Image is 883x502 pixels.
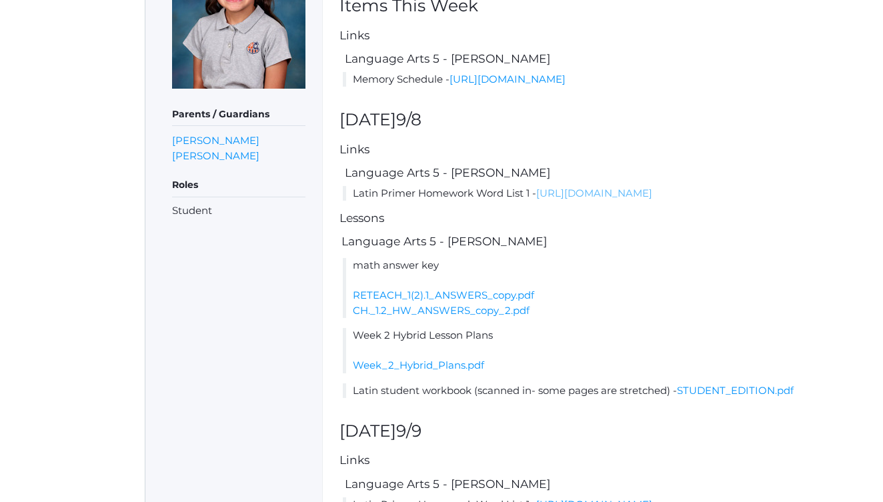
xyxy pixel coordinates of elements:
[172,103,305,126] h5: Parents / Guardians
[353,304,530,317] a: CH._1.2_HW_ANSWERS_copy_2.pdf
[172,203,305,219] li: Student
[172,133,259,148] a: [PERSON_NAME]
[353,359,484,371] a: Week_2_Hybrid_Plans.pdf
[677,384,794,397] a: STUDENT_EDITION.pdf
[396,421,421,441] span: 9/9
[172,174,305,197] h5: Roles
[396,109,421,129] span: 9/8
[353,289,534,301] a: RETEACH_1(2).1_ANSWERS_copy.pdf
[450,73,566,85] a: [URL][DOMAIN_NAME]
[172,148,259,163] a: [PERSON_NAME]
[536,187,652,199] a: [URL][DOMAIN_NAME]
